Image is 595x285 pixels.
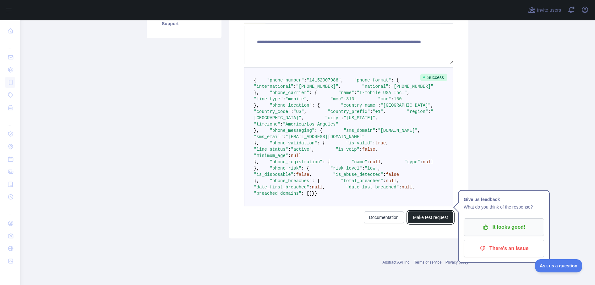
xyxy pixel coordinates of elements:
[346,141,373,146] span: "is_valid"
[407,109,428,114] span: "region"
[383,172,386,177] span: :
[408,211,453,223] button: Make test request
[370,159,381,165] span: null
[291,153,302,158] span: null
[359,147,362,152] span: :
[404,159,420,165] span: "type"
[346,185,399,190] span: "date_last_breached"
[312,185,323,190] span: null
[333,172,383,177] span: "is_abuse_detected"
[354,78,391,83] span: "phone_format"
[254,172,293,177] span: "is_disposable"
[254,191,301,196] span: "breached_domains"
[412,185,415,190] span: ,
[254,185,309,190] span: "date_first_breached"
[354,90,357,95] span: :
[370,109,373,114] span: :
[291,109,293,114] span: :
[280,122,283,127] span: :
[254,153,288,158] span: "minimum_age"
[354,97,357,102] span: ,
[254,147,288,152] span: "line_status"
[357,90,407,95] span: "T-mobile USA Inc."
[312,178,320,183] span: : {
[535,259,582,272] iframe: Toggle Customer Support
[283,122,338,127] span: "America/Los_Angeles"
[254,122,280,127] span: "timezone"
[386,141,388,146] span: ,
[154,17,214,31] a: Support
[378,97,391,102] span: "mnc"
[254,97,283,102] span: "line_type"
[291,147,312,152] span: "active"
[330,166,362,171] span: "risk_level"
[254,141,259,146] span: },
[420,159,423,165] span: :
[301,115,304,120] span: ,
[293,172,296,177] span: :
[309,185,312,190] span: :
[375,141,386,146] span: true
[380,103,431,108] span: "[GEOGRAPHIC_DATA]"
[338,90,354,95] span: "name"
[386,178,396,183] span: null
[391,84,433,89] span: "[PHONE_NUMBER]"
[5,115,15,127] div: ...
[344,128,375,133] span: "sms_domain"
[378,166,380,171] span: ,
[362,166,365,171] span: :
[414,260,441,265] a: Terms of service
[304,78,307,83] span: :
[314,128,322,133] span: : {
[309,90,317,95] span: : {
[322,159,330,165] span: : {
[383,109,386,114] span: ,
[364,211,404,223] a: Documentation
[431,103,433,108] span: ,
[254,166,259,171] span: },
[389,84,391,89] span: :
[317,141,325,146] span: : {
[407,90,409,95] span: ,
[399,185,401,190] span: :
[344,115,375,120] span: "[US_STATE]"
[254,78,256,83] span: {
[312,103,320,108] span: : {
[309,172,312,177] span: ,
[270,159,322,165] span: "phone_registration"
[301,191,312,196] span: : []
[307,78,341,83] span: "14152007986"
[314,191,317,196] span: }
[254,84,293,89] span: "international"
[270,128,314,133] span: "phone_messaging"
[341,115,343,120] span: :
[286,97,307,102] span: "mobile"
[380,159,383,165] span: ,
[378,103,380,108] span: :
[391,97,394,102] span: :
[336,147,359,152] span: "is_voip"
[391,78,399,83] span: : {
[254,128,259,133] span: },
[296,172,309,177] span: false
[396,178,399,183] span: ,
[373,109,383,114] span: "+1"
[5,204,15,216] div: ...
[341,178,383,183] span: "total_breaches"
[367,159,370,165] span: :
[301,166,309,171] span: : {
[346,97,354,102] span: 310
[344,97,346,102] span: :
[464,203,544,211] p: What do you think of the response?
[362,84,388,89] span: "national"
[254,90,259,95] span: },
[383,178,386,183] span: :
[375,115,378,120] span: ,
[254,109,291,114] span: "country_code"
[254,178,259,183] span: },
[296,84,338,89] span: "[PHONE_NUMBER]"
[307,97,309,102] span: ,
[288,147,291,152] span: :
[5,38,15,50] div: ...
[341,78,343,83] span: ,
